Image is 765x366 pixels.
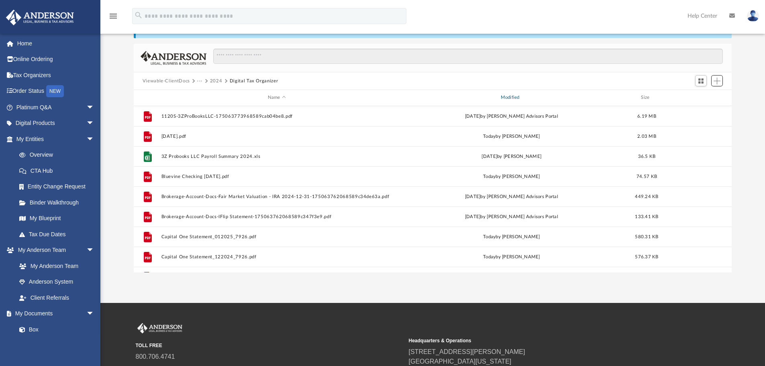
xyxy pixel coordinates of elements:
a: Tax Organizers [6,67,106,83]
button: Brokerage-Account-Docs-Fair Market Valuation - IRA 2024-12-31-175063762068589c34de63a.pdf [161,194,392,199]
small: Headquarters & Operations [409,337,676,344]
span: 2.03 MB [637,134,656,138]
a: Box [11,321,98,337]
button: Switch to Grid View [695,75,707,86]
i: menu [108,11,118,21]
a: Tax Due Dates [11,226,106,242]
span: 74.57 KB [636,174,657,178]
span: 6.19 MB [637,114,656,118]
button: Viewable-ClientDocs [143,78,190,85]
div: grid [134,106,732,272]
a: Anderson System [11,274,102,290]
button: Capital One Statement_012025_7926.pdf [161,234,392,239]
button: Bluevine Checking [DATE].pdf [161,174,392,179]
img: User Pic [747,10,759,22]
a: Online Ordering [6,51,106,67]
a: My Entitiesarrow_drop_down [6,131,106,147]
div: [DATE] by [PERSON_NAME] Advisors Portal [396,112,627,120]
a: 800.706.4741 [136,353,175,360]
span: today [483,254,496,259]
button: 2024 [210,78,222,85]
a: Entity Change Request [11,179,106,195]
button: [DATE].pdf [161,134,392,139]
span: arrow_drop_down [86,115,102,132]
a: Meeting Minutes [11,337,102,354]
img: Anderson Advisors Platinum Portal [4,10,76,25]
a: CTA Hub [11,163,106,179]
span: today [483,134,496,138]
div: Modified [396,94,627,101]
small: TOLL FREE [136,342,403,349]
a: menu [108,15,118,21]
a: Overview [11,147,106,163]
span: 133.41 KB [635,214,658,219]
div: by [PERSON_NAME] [396,173,627,180]
span: 576.37 KB [635,254,658,259]
div: [DATE] by [PERSON_NAME] Advisors Portal [396,193,627,200]
span: today [483,234,496,239]
button: Digital Tax Organizer [230,78,278,85]
a: [STREET_ADDRESS][PERSON_NAME] [409,348,525,355]
img: Anderson Advisors Platinum Portal [136,323,184,333]
a: My Anderson Teamarrow_drop_down [6,242,102,258]
a: Binder Walkthrough [11,194,106,211]
span: 36.5 KB [638,154,655,158]
span: today [483,174,496,178]
a: Platinum Q&Aarrow_drop_down [6,99,106,115]
button: Brokerage-Account-Docs-IFlip Statement-175063762068589c347f3e9.pdf [161,214,392,219]
a: My Blueprint [11,211,102,227]
span: arrow_drop_down [86,242,102,259]
div: id [666,94,722,101]
button: 3Z Probooks LLC Payroll Summary 2024.xls [161,154,392,159]
span: 580.31 KB [635,234,658,239]
a: Home [6,35,106,51]
span: 449.24 KB [635,194,658,198]
span: arrow_drop_down [86,306,102,322]
i: search [134,11,143,20]
span: arrow_drop_down [86,99,102,116]
span: arrow_drop_down [86,131,102,147]
div: [DATE] by [PERSON_NAME] [396,153,627,160]
div: by [PERSON_NAME] [396,253,627,260]
a: [GEOGRAPHIC_DATA][US_STATE] [409,358,512,365]
button: Capital One Statement_122024_7926.pdf [161,254,392,260]
a: Order StatusNEW [6,83,106,100]
button: ··· [197,78,202,85]
div: Size [630,94,663,101]
div: by [PERSON_NAME] [396,133,627,140]
a: Client Referrals [11,290,102,306]
div: Name [161,94,392,101]
a: Digital Productsarrow_drop_down [6,115,106,131]
a: My Anderson Team [11,258,98,274]
div: NEW [46,85,64,97]
button: 1120S-3ZProBooksLLC-175063773968589cab04be8.pdf [161,114,392,119]
button: Add [711,75,723,86]
input: Search files and folders [213,49,723,64]
div: [DATE] by [PERSON_NAME] Advisors Portal [396,213,627,220]
a: My Documentsarrow_drop_down [6,306,102,322]
div: id [137,94,157,101]
div: by [PERSON_NAME] [396,233,627,240]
